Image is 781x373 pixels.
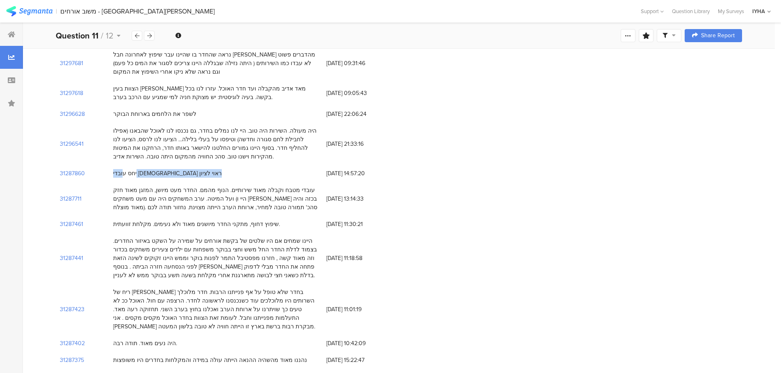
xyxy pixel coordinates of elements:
div: שיפוץ דחוף, מתקני החדר מיושנים מאוד ולא נעימים. מקלחת זוועתית. [113,220,280,228]
span: [DATE] 22:06:24 [326,110,392,118]
div: היה מעולה. השירות היה טוב. היי לנו נמלים בחדר, גם נכנסו לנו לאוכל שהבאנו (אפילו לחבילת לחם סגורה ... [113,127,318,161]
span: Share Report [701,33,735,38]
div: עובדי מטבח וקבלה מאוד שירותיים. הנוף מהמם. החדר מעט מיושן, המזגן מאוד חזק ועל המיטה. ערב המשחקים ... [113,186,318,212]
div: לשפר את הלחמים בארוחת הבוקר [113,110,196,118]
span: [DATE] 21:33:16 [326,140,392,148]
div: נראה שהחדר בו שהיינו עבר שיפוץ לאחרונה חבל [PERSON_NAME] מהדברים פשוט לא עבדו כמו השירותים ( היתה... [113,50,318,76]
b: Question 11 [56,29,98,42]
div: | [56,7,57,16]
a: My Surveys [714,7,748,15]
span: [DATE] 15:22:47 [326,356,392,364]
div: IYHA [752,7,765,15]
span: / [101,29,103,42]
div: יחס עובדי [DEMOGRAPHIC_DATA] ראוי לציון [113,169,222,178]
div: משוב אורחים - [GEOGRAPHIC_DATA][PERSON_NAME] [60,7,215,15]
section: 31296541 [60,140,84,148]
section: 31287441 [60,254,83,262]
span: [DATE] 09:31:46 [326,59,392,68]
div: הצוות בעין [PERSON_NAME] מאד אדיב מהקבלה ועד חדר האוכל. עזרו לנו בכל בקשה. בעיה לוגיסטית: יש מצוק... [113,84,318,102]
span: [DATE] 11:18:58 [326,254,392,262]
span: [DATE] 11:01:19 [326,305,392,314]
span: [DATE] 09:05:43 [326,89,392,97]
section: 31287402 [60,339,85,348]
div: Support [641,5,664,18]
span: [DATE] 13:14:33 [326,194,392,203]
img: segmanta logo [6,6,52,16]
div: ריח של [PERSON_NAME] בחדר שלא טופל על אף פנייתנו הרבות. חדר מלוכלך השרותים היו מלוכלכים עוד כשנכנ... [113,288,318,331]
span: [DATE] 14:57:20 [326,169,392,178]
div: היינו שמחים אם היו שלטים של בקשת אורחים על שמירה על השקט באיזור החדרים. בצמוד לדלת החדר החל משש ו... [113,237,318,280]
span: [DATE] 11:30:21 [326,220,392,228]
span: [DATE] 10:42:09 [326,339,392,348]
section: 31296628 [60,110,85,118]
section: 31287711 [60,194,82,203]
div: נהננו מאוד מהשהיה ההנאה הייתה עולה במידה והמקלחות בחדרים היו משופצות [113,356,307,364]
section: 31287860 [60,169,85,178]
section: 31287375 [60,356,84,364]
section: 31287461 [60,220,83,228]
span: 12 [106,29,114,42]
section: 31297681 [60,59,83,68]
a: Question Library [668,7,714,15]
div: היה נעים מאוד. תודה רבה. [113,339,177,348]
section: 31297618 [60,89,83,97]
section: 31287423 [60,305,84,314]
